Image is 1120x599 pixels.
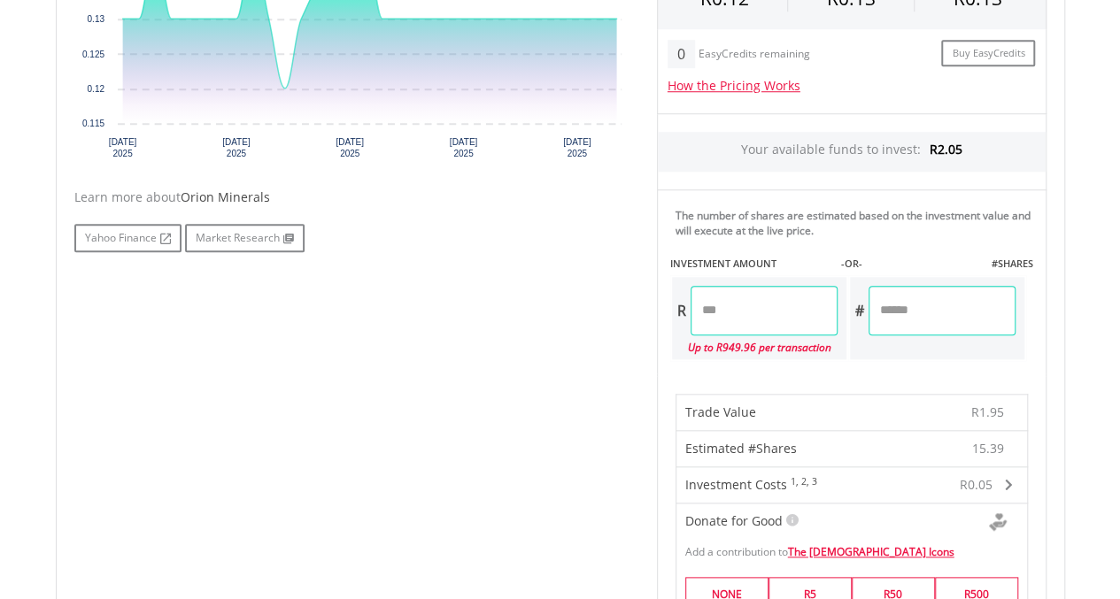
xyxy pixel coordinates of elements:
[81,50,104,59] text: 0.125
[991,257,1032,271] label: #SHARES
[672,335,838,359] div: Up to R949.96 per transaction
[788,544,954,559] a: The [DEMOGRAPHIC_DATA] Icons
[941,40,1035,67] a: Buy EasyCredits
[181,188,270,205] span: Orion Minerals
[840,257,861,271] label: -OR-
[87,14,104,24] text: 0.13
[222,137,251,158] text: [DATE] 2025
[87,84,104,94] text: 0.12
[676,208,1039,238] div: The number of shares are estimated based on the investment value and will execute at the live price.
[930,141,962,157] span: R2.05
[74,224,182,252] a: Yahoo Finance
[685,440,797,457] span: Estimated #Shares
[185,224,305,252] a: Market Research
[850,286,869,335] div: #
[972,440,1004,457] span: 15.39
[670,257,776,271] label: INVESTMENT AMOUNT
[960,476,993,493] span: R0.05
[791,475,817,488] sup: 1, 2, 3
[676,535,1027,559] div: Add a contribution to
[668,77,800,94] a: How the Pricing Works
[658,132,1046,172] div: Your available funds to invest:
[685,512,783,529] span: Donate for Good
[563,137,591,158] text: [DATE] 2025
[668,40,695,68] div: 0
[449,137,477,158] text: [DATE] 2025
[108,137,136,158] text: [DATE] 2025
[336,137,364,158] text: [DATE] 2025
[672,286,691,335] div: R
[699,48,810,63] div: EasyCredits remaining
[685,403,756,420] span: Trade Value
[971,403,1004,420] span: R1.95
[74,188,630,206] div: Learn more about
[989,513,1007,531] img: Donte For Good
[81,119,104,128] text: 0.115
[685,476,787,493] span: Investment Costs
